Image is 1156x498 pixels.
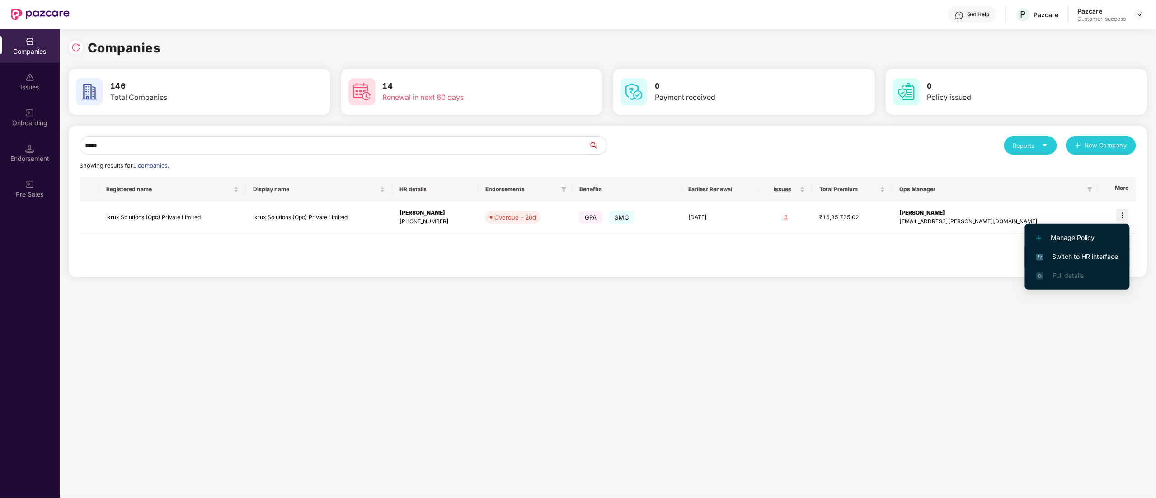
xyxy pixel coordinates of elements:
[1087,187,1093,192] span: filter
[253,186,379,193] span: Display name
[1086,184,1095,195] span: filter
[588,136,607,155] button: search
[1036,235,1042,241] img: svg+xml;base64,PHN2ZyB4bWxucz0iaHR0cDovL3d3dy53My5vcmcvMjAwMC9zdmciIHdpZHRoPSIxMi4yMDEiIGhlaWdodD...
[900,217,1091,226] div: [EMAIL_ADDRESS][PERSON_NAME][DOMAIN_NAME]
[760,177,812,202] th: Issues
[955,11,964,20] img: svg+xml;base64,PHN2ZyBpZD0iSGVscC0zMngzMiIgeG1sbnM9Imh0dHA6Ly93d3cudzMub3JnLzIwMDAvc3ZnIiB3aWR0aD...
[767,186,798,193] span: Issues
[1036,252,1118,262] span: Switch to HR interface
[133,162,169,169] span: 1 companies.
[399,209,471,217] div: [PERSON_NAME]
[900,209,1091,217] div: [PERSON_NAME]
[99,177,246,202] th: Registered name
[655,80,817,92] h3: 0
[106,186,232,193] span: Registered name
[609,211,635,224] span: GMC
[246,202,393,234] td: Ikrux Solutions (Opc) Private Limited
[579,211,602,224] span: GPA
[681,202,760,234] td: [DATE]
[1020,9,1026,20] span: P
[76,78,103,105] img: svg+xml;base64,PHN2ZyB4bWxucz0iaHR0cDovL3d3dy53My5vcmcvMjAwMC9zdmciIHdpZHRoPSI2MCIgaGVpZ2h0PSI2MC...
[561,187,567,192] span: filter
[681,177,760,202] th: Earliest Renewal
[110,92,273,103] div: Total Companies
[1036,233,1118,243] span: Manage Policy
[559,184,569,195] span: filter
[1034,10,1059,19] div: Pazcare
[1066,136,1136,155] button: plusNew Company
[80,162,169,169] span: Showing results for
[1036,254,1043,261] img: svg+xml;base64,PHN2ZyB4bWxucz0iaHR0cDovL3d3dy53My5vcmcvMjAwMC9zdmciIHdpZHRoPSIxNiIgaGVpZ2h0PSIxNi...
[1116,209,1129,221] img: icon
[1042,142,1048,148] span: caret-down
[494,213,536,222] div: Overdue - 20d
[1053,272,1084,279] span: Full details
[620,78,648,105] img: svg+xml;base64,PHN2ZyB4bWxucz0iaHR0cDovL3d3dy53My5vcmcvMjAwMC9zdmciIHdpZHRoPSI2MCIgaGVpZ2h0PSI2MC...
[1013,141,1048,150] div: Reports
[1078,15,1126,23] div: Customer_success
[25,73,34,82] img: svg+xml;base64,PHN2ZyBpZD0iSXNzdWVzX2Rpc2FibGVkIiB4bWxucz0iaHR0cDovL3d3dy53My5vcmcvMjAwMC9zdmciIH...
[25,144,34,153] img: svg+xml;base64,PHN2ZyB3aWR0aD0iMTQuNSIgaGVpZ2h0PSIxNC41IiB2aWV3Qm94PSIwIDAgMTYgMTYiIGZpbGw9Im5vbm...
[110,80,273,92] h3: 146
[348,78,376,105] img: svg+xml;base64,PHN2ZyB4bWxucz0iaHR0cDovL3d3dy53My5vcmcvMjAwMC9zdmciIHdpZHRoPSI2MCIgaGVpZ2h0PSI2MC...
[812,177,893,202] th: Total Premium
[25,37,34,46] img: svg+xml;base64,PHN2ZyBpZD0iQ29tcGFuaWVzIiB4bWxucz0iaHR0cDovL3d3dy53My5vcmcvMjAwMC9zdmciIHdpZHRoPS...
[1085,141,1128,150] span: New Company
[1075,142,1081,150] span: plus
[968,11,990,18] div: Get Help
[485,186,557,193] span: Endorsements
[1078,7,1126,15] div: Pazcare
[893,78,920,105] img: svg+xml;base64,PHN2ZyB4bWxucz0iaHR0cDovL3d3dy53My5vcmcvMjAwMC9zdmciIHdpZHRoPSI2MCIgaGVpZ2h0PSI2MC...
[655,92,817,103] div: Payment received
[25,180,34,189] img: svg+xml;base64,PHN2ZyB3aWR0aD0iMjAiIGhlaWdodD0iMjAiIHZpZXdCb3g9IjAgMCAyMCAyMCIgZmlsbD0ibm9uZSIgeG...
[88,38,161,58] h1: Companies
[927,92,1090,103] div: Policy issued
[399,217,471,226] div: [PHONE_NUMBER]
[1098,177,1136,202] th: More
[25,108,34,117] img: svg+xml;base64,PHN2ZyB3aWR0aD0iMjAiIGhlaWdodD0iMjAiIHZpZXdCb3g9IjAgMCAyMCAyMCIgZmlsbD0ibm9uZSIgeG...
[246,177,393,202] th: Display name
[572,177,681,202] th: Benefits
[71,43,80,52] img: svg+xml;base64,PHN2ZyBpZD0iUmVsb2FkLTMyeDMyIiB4bWxucz0iaHR0cDovL3d3dy53My5vcmcvMjAwMC9zdmciIHdpZH...
[819,213,885,222] div: ₹16,85,735.02
[819,186,879,193] span: Total Premium
[11,9,70,20] img: New Pazcare Logo
[383,80,545,92] h3: 14
[588,142,607,149] span: search
[392,177,478,202] th: HR details
[767,213,805,222] div: 0
[383,92,545,103] div: Renewal in next 60 days
[900,186,1084,193] span: Ops Manager
[927,80,1090,92] h3: 0
[1036,272,1043,280] img: svg+xml;base64,PHN2ZyB4bWxucz0iaHR0cDovL3d3dy53My5vcmcvMjAwMC9zdmciIHdpZHRoPSIxNi4zNjMiIGhlaWdodD...
[1136,11,1143,18] img: svg+xml;base64,PHN2ZyBpZD0iRHJvcGRvd24tMzJ4MzIiIHhtbG5zPSJodHRwOi8vd3d3LnczLm9yZy8yMDAwL3N2ZyIgd2...
[99,202,246,234] td: Ikrux Solutions (Opc) Private Limited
